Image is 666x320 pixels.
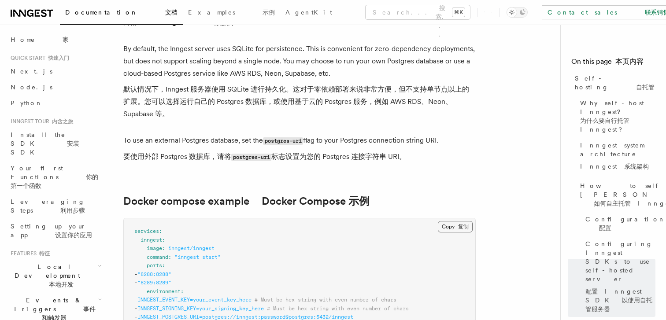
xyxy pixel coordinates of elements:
[11,99,43,107] span: Python
[65,9,178,16] span: Documentation
[60,207,85,214] font: 利用步骤
[134,314,137,320] span: -
[147,288,181,294] span: environment
[123,85,469,118] font: 默认情况下，Inngest 服务器使用 SQLite 进行持久化。这对于零依赖部署来说非常方便，但不支持单节点以上的扩展。您可以选择运行自己的 Postgres 数据库，或使用基于云的 Post...
[174,254,221,260] span: "inngest start"
[48,55,69,61] font: 快速入门
[11,68,52,75] span: Next.js
[63,36,69,43] font: 家
[577,178,655,211] a: How to self-host [PERSON_NAME] 如何自主托管 Inngest
[231,154,271,161] code: postgres-uri
[263,9,275,16] font: 示例
[636,84,655,91] font: 自托管
[577,137,655,178] a: Inngest system architectureInngest 系统架构
[165,9,178,16] font: 文档
[599,224,611,232] font: 配置
[162,245,165,251] span: :
[123,152,406,161] font: 要使用外部 Postgres 数据库，请将 标志设置为您的 Postgres 连接字符串 URI。
[262,195,370,207] font: Docker Compose 示例
[571,56,655,70] h4: On this page
[134,305,137,312] span: -
[162,237,165,243] span: :
[137,280,171,286] span: "8289:8289"
[452,8,465,17] kbd: ⌘K
[7,194,104,218] a: Leveraging Steps 利用步骤
[7,160,104,194] a: Your first Functions 你的第一个函数
[571,70,655,95] a: Self-hosting 自托管
[438,221,473,232] button: Copy 复制
[7,127,104,160] a: Install the SDK 安装 SDK
[11,131,79,156] span: Install the SDK
[267,305,409,312] span: # Must be hex string with even number of chars
[7,32,104,48] a: Home 家
[168,254,171,260] span: :
[7,95,104,111] a: Python
[162,262,165,269] span: :
[134,228,159,234] span: services
[49,281,74,288] font: 本地开发
[181,288,184,294] span: :
[147,262,162,269] span: ports
[507,7,528,18] button: Toggle dark mode
[575,74,655,92] span: Self-hosting
[137,271,171,277] span: "8288:8288"
[7,55,69,62] span: Quick start
[582,211,655,236] a: Configuration 配置
[11,35,69,44] span: Home
[7,262,98,289] span: Local Development
[123,43,476,124] p: By default, the Inngest server uses SQLite for persistence. This is convenient for zero-dependenc...
[11,165,98,189] span: Your first Functions
[60,3,183,25] a: Documentation 文档
[280,3,337,24] a: AgentKit
[137,297,252,303] span: INNGEST_EVENT_KEY=your_event_key_here
[580,117,629,133] font: 为什么要自行托管 Inngest？
[7,79,104,95] a: Node.js
[580,163,649,170] font: Inngest 系统架构
[141,237,162,243] span: inngest
[11,198,85,214] span: Leveraging Steps
[7,63,104,79] a: Next.js
[580,99,655,134] span: Why self-host Inngest?
[11,84,52,91] span: Node.js
[7,250,50,257] span: Features
[580,141,655,174] span: Inngest system architecture
[615,57,644,66] font: 本页内容
[7,259,104,292] button: Local Development 本地开发
[39,250,50,257] font: 特征
[7,218,104,243] a: Setting up your app 设置你的应用
[134,271,137,277] span: -
[52,118,73,125] font: 内含之旅
[159,228,162,234] span: :
[436,4,449,38] font: 搜索...
[585,239,655,317] span: Configuring Inngest SDKs to use self-hosted server
[188,9,275,16] span: Examples
[147,245,162,251] span: image
[123,134,476,167] p: To use an external Postgres database, set the flag to your Postgres connection string URI.
[11,223,92,239] span: Setting up your app
[134,280,137,286] span: -
[366,5,470,19] button: Search... 搜索...⌘K
[255,297,396,303] span: # Must be hex string with even number of chars
[137,314,353,320] span: INNGEST_POSTGRES_URI=postgres://inngest:password@postgres:5432/inngest
[168,245,215,251] span: inngest/inngest
[123,2,355,26] strong: External Postgres database
[147,254,168,260] span: command
[263,137,303,145] code: postgres-uri
[137,305,264,312] span: INNGEST_SIGNING_KEY=your_signing_key_here
[55,232,92,239] font: 设置你的应用
[134,297,137,303] span: -
[577,95,655,137] a: Why self-host Inngest? 为什么要自行托管 Inngest？
[123,195,370,207] a: Docker compose example Docker Compose 示例
[7,118,73,125] span: Inngest tour
[585,288,652,313] font: 配置 Inngest SDK 以使用自托管服务器
[183,3,280,24] a: Examples 示例
[285,9,332,16] span: AgentKit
